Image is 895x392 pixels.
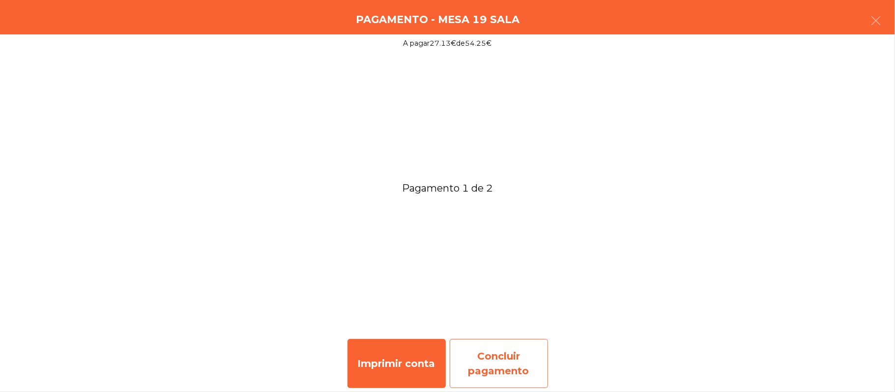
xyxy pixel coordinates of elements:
[347,339,446,388] div: Imprimir conta
[465,39,492,48] span: 54.25€
[356,12,520,27] h4: Pagamento - Mesa 19 Sala
[430,39,457,48] span: 27.13€
[404,39,430,48] span: A pagar
[457,39,465,48] span: de
[12,179,883,197] span: Pagamento 1 de 2
[450,339,548,388] div: Concluir pagamento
